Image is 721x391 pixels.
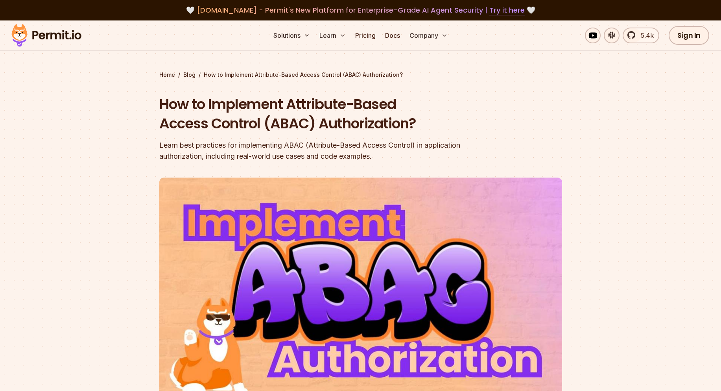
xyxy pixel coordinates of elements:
[382,28,403,43] a: Docs
[669,26,709,45] a: Sign In
[623,28,659,43] a: 5.4k
[159,71,175,79] a: Home
[19,5,702,16] div: 🤍 🤍
[489,5,525,15] a: Try it here
[270,28,313,43] button: Solutions
[197,5,525,15] span: [DOMAIN_NAME] - Permit's New Platform for Enterprise-Grade AI Agent Security |
[159,95,461,133] h1: How to Implement Attribute-Based Access Control (ABAC) Authorization?
[8,22,85,49] img: Permit logo
[159,71,562,79] div: / /
[406,28,451,43] button: Company
[636,31,654,40] span: 5.4k
[316,28,349,43] button: Learn
[183,71,195,79] a: Blog
[159,140,461,162] div: Learn best practices for implementing ABAC (Attribute-Based Access Control) in application author...
[352,28,379,43] a: Pricing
